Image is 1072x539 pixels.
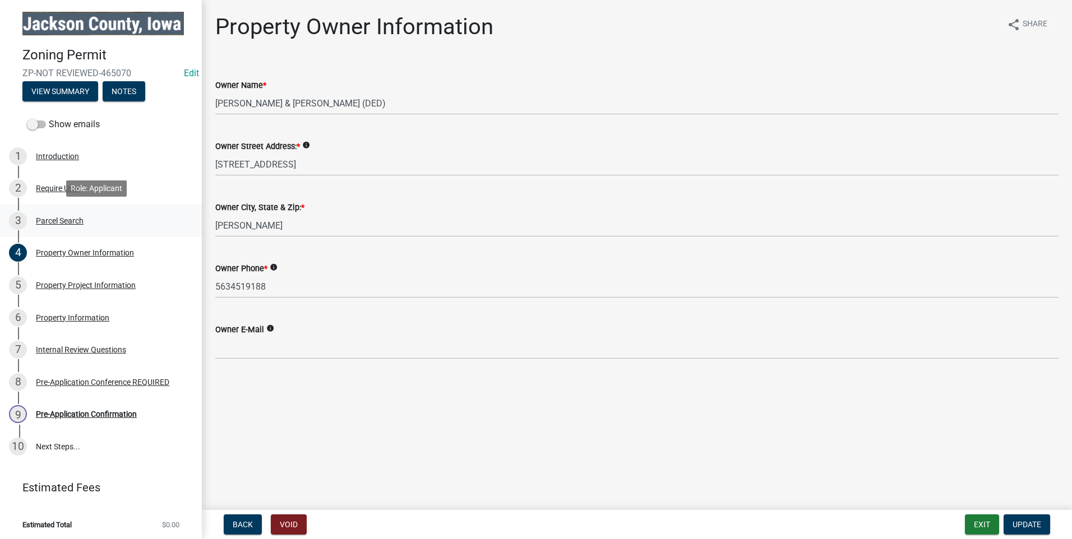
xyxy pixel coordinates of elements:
[215,13,493,40] h1: Property Owner Information
[9,244,27,262] div: 4
[224,514,262,535] button: Back
[36,378,169,386] div: Pre-Application Conference REQUIRED
[215,326,264,334] label: Owner E-Mail
[36,314,109,322] div: Property Information
[9,438,27,456] div: 10
[36,217,84,225] div: Parcel Search
[184,68,199,78] a: Edit
[266,324,274,332] i: info
[184,68,199,78] wm-modal-confirm: Edit Application Number
[271,514,307,535] button: Void
[36,281,136,289] div: Property Project Information
[215,82,266,90] label: Owner Name
[36,184,80,192] div: Require User
[233,520,253,529] span: Back
[965,514,999,535] button: Exit
[9,373,27,391] div: 8
[1007,18,1020,31] i: share
[9,179,27,197] div: 2
[22,68,179,78] span: ZP-NOT REVIEWED-465070
[998,13,1056,35] button: shareShare
[215,204,304,212] label: Owner City, State & Zip:
[9,341,27,359] div: 7
[103,81,145,101] button: Notes
[9,276,27,294] div: 5
[1004,514,1050,535] button: Update
[36,152,79,160] div: Introduction
[302,141,310,149] i: info
[215,265,267,273] label: Owner Phone
[162,521,179,528] span: $0.00
[36,346,126,354] div: Internal Review Questions
[9,212,27,230] div: 3
[22,521,72,528] span: Estimated Total
[36,410,137,418] div: Pre-Application Confirmation
[9,476,184,499] a: Estimated Fees
[1013,520,1041,529] span: Update
[103,87,145,96] wm-modal-confirm: Notes
[22,87,98,96] wm-modal-confirm: Summary
[9,405,27,423] div: 9
[270,263,278,271] i: info
[66,180,127,197] div: Role: Applicant
[27,118,100,131] label: Show emails
[36,249,134,257] div: Property Owner Information
[1023,18,1047,31] span: Share
[22,47,193,63] h4: Zoning Permit
[215,143,300,151] label: Owner Street Address:
[9,309,27,327] div: 6
[22,81,98,101] button: View Summary
[22,12,184,35] img: Jackson County, Iowa
[9,147,27,165] div: 1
